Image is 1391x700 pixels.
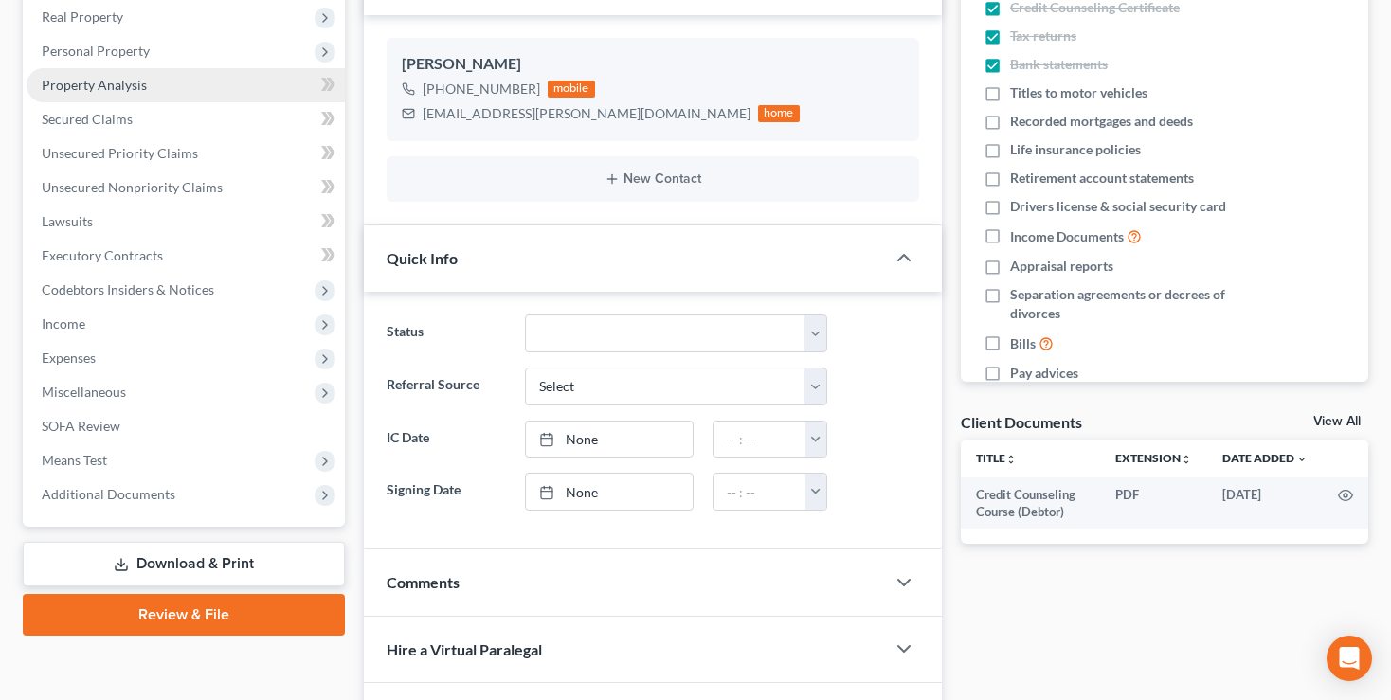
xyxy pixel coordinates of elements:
a: Secured Claims [27,102,345,136]
i: unfold_more [1181,454,1192,465]
label: Referral Source [377,368,515,405]
span: Executory Contracts [42,247,163,263]
span: Appraisal reports [1010,257,1113,276]
a: Executory Contracts [27,239,345,273]
span: Titles to motor vehicles [1010,83,1147,102]
span: Unsecured Nonpriority Claims [42,179,223,195]
span: Comments [387,573,460,591]
a: Date Added expand_more [1222,451,1308,465]
a: Unsecured Nonpriority Claims [27,171,345,205]
span: Real Property [42,9,123,25]
a: Property Analysis [27,68,345,102]
div: [EMAIL_ADDRESS][PERSON_NAME][DOMAIN_NAME] [423,104,750,123]
span: Property Analysis [42,77,147,93]
span: Secured Claims [42,111,133,127]
span: Additional Documents [42,486,175,502]
i: unfold_more [1005,454,1017,465]
span: Bills [1010,334,1036,353]
span: Drivers license & social security card [1010,197,1226,216]
a: View All [1313,415,1361,428]
a: Extensionunfold_more [1115,451,1192,465]
i: expand_more [1296,454,1308,465]
div: [PHONE_NUMBER] [423,80,540,99]
label: IC Date [377,421,515,458]
div: mobile [548,81,595,98]
a: None [526,474,693,510]
div: home [758,105,800,122]
span: Codebtors Insiders & Notices [42,281,214,297]
span: SOFA Review [42,418,120,434]
a: Lawsuits [27,205,345,239]
span: Separation agreements or decrees of divorces [1010,285,1251,323]
span: Life insurance policies [1010,140,1141,159]
a: Review & File [23,594,345,636]
span: Miscellaneous [42,384,126,400]
a: SOFA Review [27,409,345,443]
td: [DATE] [1207,477,1323,529]
td: PDF [1100,477,1207,529]
span: Personal Property [42,43,150,59]
span: Means Test [42,452,107,468]
span: Bank statements [1010,55,1108,74]
a: Download & Print [23,542,345,586]
span: Lawsuits [42,213,93,229]
span: Recorded mortgages and deeds [1010,112,1193,131]
a: Unsecured Priority Claims [27,136,345,171]
label: Status [377,314,515,352]
span: Retirement account statements [1010,169,1194,188]
span: Quick Info [387,249,458,267]
button: New Contact [402,171,904,187]
span: Tax returns [1010,27,1076,45]
div: Open Intercom Messenger [1327,636,1372,681]
input: -- : -- [714,422,806,458]
div: [PERSON_NAME] [402,53,904,76]
div: Client Documents [961,412,1082,432]
td: Credit Counseling Course (Debtor) [961,477,1100,529]
span: Income Documents [1010,227,1124,246]
a: None [526,422,693,458]
input: -- : -- [714,474,806,510]
a: Titleunfold_more [976,451,1017,465]
span: Unsecured Priority Claims [42,145,198,161]
span: Pay advices [1010,364,1078,383]
label: Signing Date [377,473,515,511]
span: Income [42,315,85,332]
span: Expenses [42,350,96,366]
span: Hire a Virtual Paralegal [387,640,542,658]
